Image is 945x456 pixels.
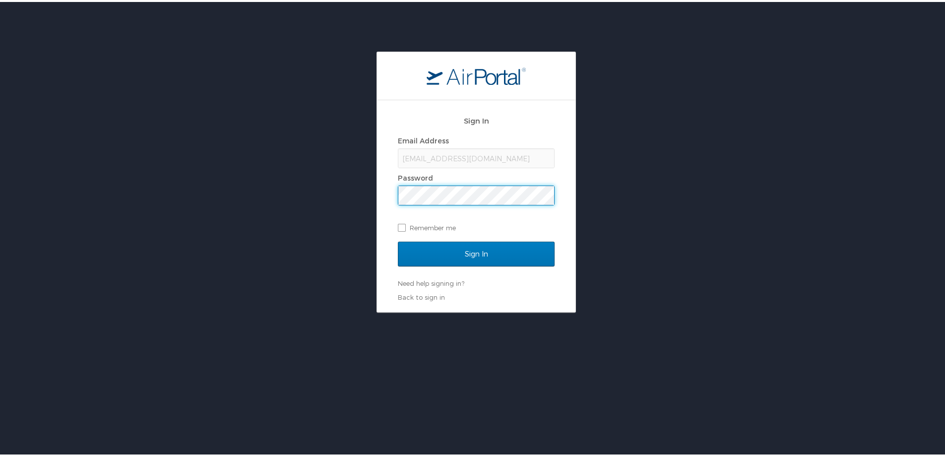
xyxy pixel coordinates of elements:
img: logo [427,65,526,83]
label: Email Address [398,134,449,143]
a: Need help signing in? [398,277,464,285]
a: Back to sign in [398,291,445,299]
label: Password [398,172,433,180]
input: Sign In [398,240,555,264]
label: Remember me [398,218,555,233]
h2: Sign In [398,113,555,125]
